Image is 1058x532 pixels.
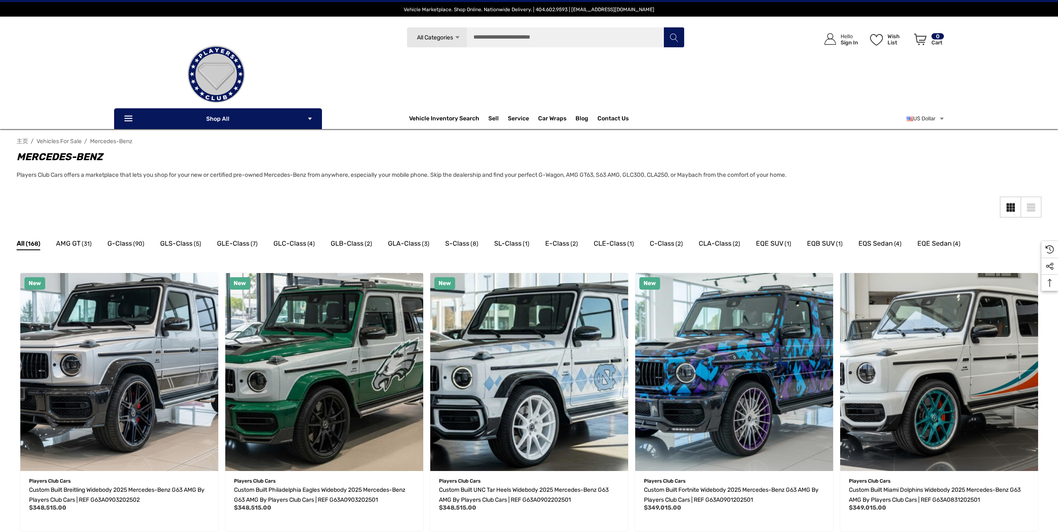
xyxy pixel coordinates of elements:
a: Button Go To Sub Category EQE Sedan [917,238,960,251]
span: (1) [836,239,843,249]
span: New [439,280,451,287]
a: Cart with 0 items [910,25,945,57]
h1: Mercedes-Benz [17,149,904,164]
a: List View [1021,197,1041,217]
a: Sign in [815,25,862,54]
svg: Top [1041,279,1058,287]
a: Wish List Wish List [866,25,910,54]
a: Contact Us [597,115,629,124]
span: EQB SUV [807,238,835,249]
span: SL-Class [494,238,522,249]
span: New [234,280,246,287]
span: (1) [627,239,634,249]
a: Custom Built Miami Dolphins Widebody 2025 Mercedes-Benz G63 AMG by Players Club Cars | REF G63A08... [840,273,1038,471]
span: (90) [133,239,144,249]
p: Players Club Cars [644,476,824,486]
p: Wish List [887,33,909,46]
a: Car Wraps [538,110,575,127]
button: Search [663,27,684,48]
p: Players Club Cars [439,476,619,486]
svg: Icon User Account [824,33,836,45]
span: (7) [251,239,258,249]
p: Shop All [114,108,322,129]
span: E-Class [545,238,569,249]
span: All [17,238,24,249]
a: Button Go To Sub Category EQB SUV [807,238,843,251]
span: CLA-Class [699,238,731,249]
svg: Icon Line [123,114,136,124]
img: For Sale: Custom Built UNC Tar Heels Widebody 2025 Mercedes-Benz G63 AMG by Players Club Cars | R... [430,273,628,471]
span: GLC-Class [273,238,306,249]
span: Vehicle Marketplace. Shop Online. Nationwide Delivery. | 404.602.9593 | [EMAIL_ADDRESS][DOMAIN_NAME] [404,7,654,12]
span: $348,515.00 [29,504,66,511]
span: (8) [470,239,478,249]
img: For Sale: Custom Built Miami Dolphins Widebody 2025 Mercedes-Benz G63 AMG by Players Club Cars | ... [840,273,1038,471]
span: $348,515.00 [439,504,476,511]
a: Sell [488,110,508,127]
p: Cart [931,39,944,46]
a: Button Go To Sub Category GLB-Class [331,238,372,251]
p: Players Club Cars [234,476,414,486]
span: EQE Sedan [917,238,952,249]
span: Car Wraps [538,115,566,124]
span: New [644,280,656,287]
span: (2) [570,239,578,249]
p: Hello [841,33,858,39]
a: Button Go To Sub Category E-Class [545,238,578,251]
span: Mercedes-Benz [90,138,132,145]
span: CLE-Class [594,238,626,249]
a: Custom Built Breitling Widebody 2025 Mercedes-Benz G63 AMG by Players Club Cars | REF G63A0903202... [20,273,218,471]
a: Button Go To Sub Category SL-Class [494,238,529,251]
span: (4) [307,239,315,249]
p: Players Club Cars offers a marketplace that lets you shop for your new or certified pre-owned Mer... [17,169,904,181]
a: Custom Built UNC Tar Heels Widebody 2025 Mercedes-Benz G63 AMG by Players Club Cars | REF G63A090... [439,485,619,505]
span: Sell [488,115,499,124]
a: Custom Built Fortnite Widebody 2025 Mercedes-Benz G63 AMG by Players Club Cars | REF G63A09012025... [635,273,833,471]
span: GLB-Class [331,238,363,249]
a: Button Go To Sub Category GLA-Class [388,238,429,251]
p: Sign In [841,39,858,46]
span: (1) [785,239,791,249]
span: EQE SUV [756,238,783,249]
a: Button Go To Sub Category CLE-Class [594,238,634,251]
a: Button Go To Sub Category GLE-Class [217,238,258,251]
img: For Sale: Custom Built Philadelphia Eagles Widebody 2025 Mercedes-Benz G63 AMG by Players Club Ca... [225,273,423,471]
span: GLE-Class [217,238,249,249]
a: Custom Built Philadelphia Eagles Widebody 2025 Mercedes-Benz G63 AMG by Players Club Cars | REF G... [225,273,423,471]
svg: Icon Arrow Down [307,116,313,122]
a: Button Go To Sub Category AMG GT [56,238,92,251]
a: Button Go To Sub Category EQS Sedan [858,238,902,251]
span: (2) [365,239,372,249]
span: GLS-Class [160,238,193,249]
span: Custom Built Breitling Widebody 2025 Mercedes-Benz G63 AMG by Players Club Cars | REF G63A0903202502 [29,486,205,503]
span: Custom Built Fortnite Widebody 2025 Mercedes-Benz G63 AMG by Players Club Cars | REF G63A0901202501 [644,486,819,503]
span: (3) [422,239,429,249]
span: $348,515.00 [234,504,271,511]
span: (2) [733,239,740,249]
a: All Categories Icon Arrow Down Icon Arrow Up [407,27,467,48]
span: New [29,280,41,287]
span: (2) [675,239,683,249]
a: Custom Built Philadelphia Eagles Widebody 2025 Mercedes-Benz G63 AMG by Players Club Cars | REF G... [234,485,414,505]
p: Players Club Cars [849,476,1029,486]
a: Button Go To Sub Category GLC-Class [273,238,315,251]
span: All Categories [417,34,453,41]
a: Button Go To Sub Category EQE SUV [756,238,791,251]
a: Custom Built Fortnite Widebody 2025 Mercedes-Benz G63 AMG by Players Club Cars | REF G63A09012025... [644,485,824,505]
a: Button Go To Sub Category G-Class [107,238,144,251]
span: Vehicles For Sale [37,138,82,145]
span: (168) [26,239,40,249]
nav: Breadcrumb [17,134,1041,149]
a: Grid View [1000,197,1021,217]
span: $349,015.00 [849,504,886,511]
svg: Social Media [1046,262,1054,271]
a: Button Go To Sub Category GLS-Class [160,238,201,251]
a: Custom Built Breitling Widebody 2025 Mercedes-Benz G63 AMG by Players Club Cars | REF G63A0903202... [29,485,210,505]
p: Players Club Cars [29,476,210,486]
span: (5) [194,239,201,249]
a: Custom Built UNC Tar Heels Widebody 2025 Mercedes-Benz G63 AMG by Players Club Cars | REF G63A090... [430,273,628,471]
span: (31) [82,239,92,249]
svg: Recently Viewed [1046,245,1054,254]
span: (1) [523,239,529,249]
img: For Sale: Custom Built Fortnite Widebody 2025 Mercedes-Benz G63 AMG by Players Club Cars | REF G6... [635,273,833,471]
